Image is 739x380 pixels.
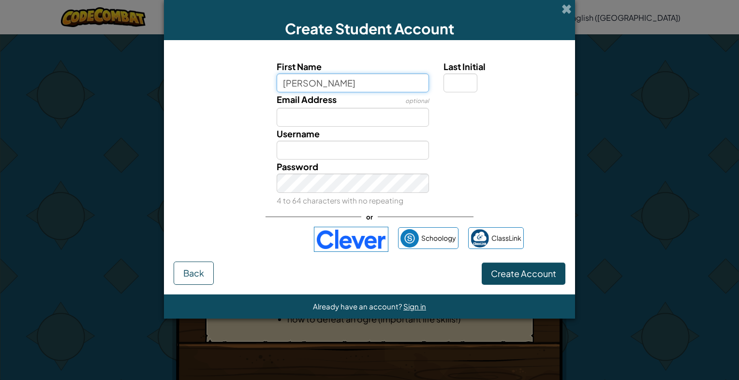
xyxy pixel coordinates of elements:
span: Already have an account? [313,302,403,311]
span: Schoology [421,231,456,245]
span: First Name [277,61,322,72]
span: Username [277,128,320,139]
span: Last Initial [443,61,486,72]
span: Password [277,161,318,172]
button: Create Account [482,263,565,285]
iframe: Sign in with Google Button [211,229,309,250]
span: ClassLink [491,231,521,245]
img: schoology.png [400,229,419,248]
span: Create Account [491,268,556,279]
img: clever-logo-blue.png [314,227,388,252]
button: Back [174,262,214,285]
span: or [361,210,378,224]
span: Create Student Account [285,19,454,38]
img: classlink-logo-small.png [471,229,489,248]
span: Back [183,267,204,278]
span: Email Address [277,94,337,105]
span: optional [405,97,429,104]
small: 4 to 64 characters with no repeating [277,196,403,205]
a: Sign in [403,302,426,311]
